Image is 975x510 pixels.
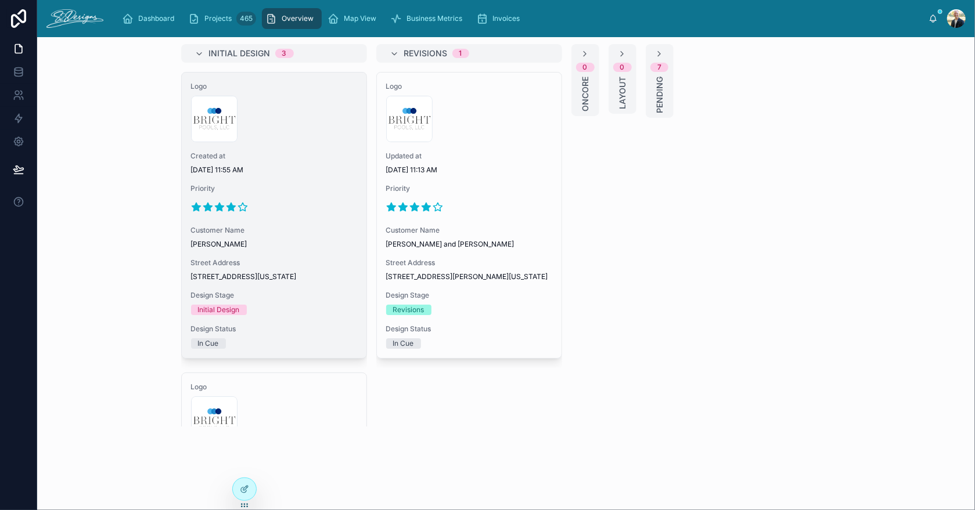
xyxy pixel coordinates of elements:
span: Pending [654,77,665,113]
span: Design Status [191,324,357,334]
a: Overview [262,8,322,29]
span: Revisions [404,48,448,59]
span: Customer Name [386,226,552,235]
div: Revisions [393,305,424,315]
a: Map View [324,8,384,29]
span: Projects [204,14,232,23]
div: 0 [620,63,625,72]
a: LogoCreated at[DATE] 11:55 AMPriorityCustomer Name[PERSON_NAME]Street Address[STREET_ADDRESS][US_... [181,72,367,359]
span: Street Address [386,258,552,267]
span: [DATE] 11:55 AM [191,165,357,175]
span: Created at [191,151,357,161]
div: 7 [657,63,661,72]
span: [STREET_ADDRESS][PERSON_NAME][US_STATE] [386,272,552,281]
span: Logo [386,82,552,91]
span: Priority [191,184,357,193]
span: Logo [191,82,357,91]
a: Projects465 [185,8,260,29]
div: Initial Design [198,305,240,315]
span: Map View [344,14,376,23]
span: Customer Name [191,226,357,235]
a: Invoices [473,8,528,29]
a: Business Metrics [387,8,470,29]
a: Dashboard [118,8,182,29]
div: In Cue [393,338,414,349]
span: Street Address [191,258,357,267]
span: Layout [617,77,628,109]
img: App logo [46,9,103,28]
div: In Cue [198,338,219,349]
span: [PERSON_NAME] and [PERSON_NAME] [386,240,552,249]
span: Overview [282,14,314,23]
span: Initial Design [209,48,271,59]
span: Dashboard [138,14,174,23]
span: Design Status [386,324,552,334]
div: 1 [459,49,462,58]
div: 0 [583,63,588,72]
span: Business Metrics [406,14,462,23]
span: Updated at [386,151,552,161]
span: [DATE] 11:13 AM [386,165,552,175]
span: Design Stage [386,291,552,300]
div: 3 [282,49,287,58]
span: [STREET_ADDRESS][US_STATE] [191,272,357,281]
span: Oncore [580,77,591,111]
span: [PERSON_NAME] [191,240,357,249]
div: 465 [236,12,256,26]
a: LogoUpdated at[DATE] 11:13 AMPriorityCustomer Name[PERSON_NAME] and [PERSON_NAME]Street Address[S... [376,72,562,359]
div: scrollable content [113,6,929,31]
span: Priority [386,184,552,193]
span: Logo [191,382,357,392]
span: Design Stage [191,291,357,300]
span: Invoices [492,14,520,23]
